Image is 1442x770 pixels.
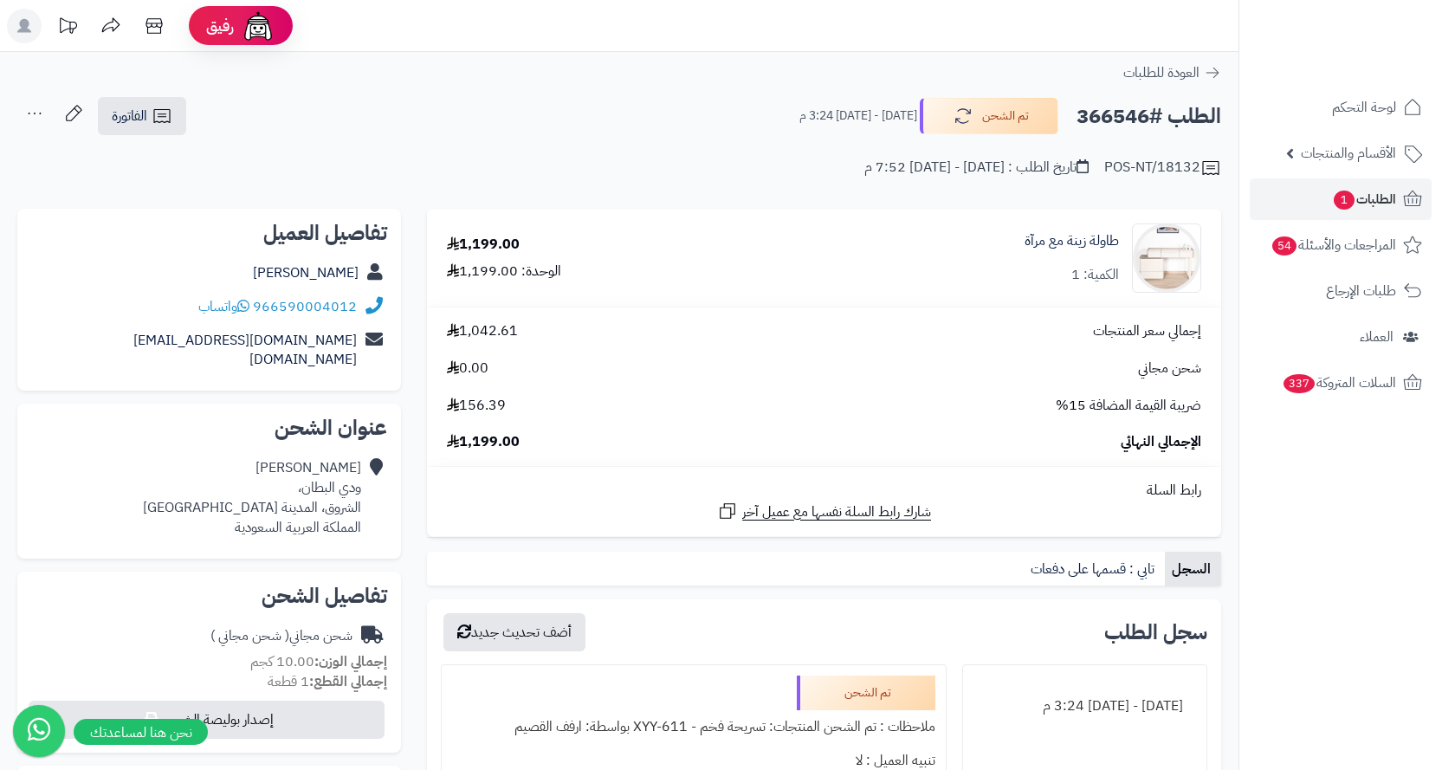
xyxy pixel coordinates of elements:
[314,651,387,672] strong: إجمالي الوزن:
[1104,158,1221,178] div: POS-NT/18132
[268,671,387,692] small: 1 قطعة
[1133,223,1200,293] img: 1743839658-1-90x90.jpg
[1056,396,1201,416] span: ضريبة القيمة المضافة 15%
[1250,178,1432,220] a: الطلبات1
[1334,191,1355,210] span: 1
[253,262,359,283] a: [PERSON_NAME]
[1250,362,1432,404] a: السلات المتروكة337
[309,671,387,692] strong: إجمالي القطع:
[1123,62,1200,83] span: العودة للطلبات
[1250,224,1432,266] a: المراجعات والأسئلة54
[742,502,931,522] span: شارك رابط السلة نفسها مع عميل آخر
[31,223,387,243] h2: تفاصيل العميل
[452,710,935,744] div: ملاحظات : تم الشحن المنتجات: تسريحة فخم - XYY-611 بواسطة: ارفف القصيم
[1272,236,1297,256] span: 54
[1093,321,1201,341] span: إجمالي سعر المنتجات
[864,158,1089,178] div: تاريخ الطلب : [DATE] - [DATE] 7:52 م
[143,458,361,537] div: [PERSON_NAME] ودي البطان، الشروق، المدينة [GEOGRAPHIC_DATA] المملكة العربية السعودية
[31,417,387,438] h2: عنوان الشحن
[1165,552,1221,586] a: السجل
[1077,99,1221,134] h2: الطلب #366546
[29,701,385,739] button: إصدار بوليصة الشحن
[799,107,917,125] small: [DATE] - [DATE] 3:24 م
[1138,359,1201,379] span: شحن مجاني
[1332,187,1396,211] span: الطلبات
[250,651,387,672] small: 10.00 كجم
[241,9,275,43] img: ai-face.png
[1123,62,1221,83] a: العودة للطلبات
[210,625,289,646] span: ( شحن مجاني )
[717,501,931,522] a: شارك رابط السلة نفسها مع عميل آخر
[1324,44,1426,81] img: logo-2.png
[1282,371,1396,395] span: السلات المتروكة
[112,106,147,126] span: الفاتورة
[447,432,520,452] span: 1,199.00
[973,689,1196,723] div: [DATE] - [DATE] 3:24 م
[1104,622,1207,643] h3: سجل الطلب
[1071,265,1119,285] div: الكمية: 1
[1250,87,1432,128] a: لوحة التحكم
[133,330,357,371] a: [DOMAIN_NAME][EMAIL_ADDRESS][DOMAIN_NAME]
[31,586,387,606] h2: تفاصيل الشحن
[1250,270,1432,312] a: طلبات الإرجاع
[206,16,234,36] span: رفيق
[443,613,585,651] button: أضف تحديث جديد
[920,98,1058,134] button: تم الشحن
[797,676,935,710] div: تم الشحن
[434,481,1214,501] div: رابط السلة
[447,396,506,416] span: 156.39
[447,235,520,255] div: 1,199.00
[253,296,357,317] a: 966590004012
[1360,325,1394,349] span: العملاء
[1284,374,1315,393] span: 337
[46,9,89,48] a: تحديثات المنصة
[198,296,249,317] a: واتساب
[98,97,186,135] a: الفاتورة
[1271,233,1396,257] span: المراجعات والأسئلة
[1121,432,1201,452] span: الإجمالي النهائي
[210,626,352,646] div: شحن مجاني
[1301,141,1396,165] span: الأقسام والمنتجات
[1332,95,1396,120] span: لوحة التحكم
[1326,279,1396,303] span: طلبات الإرجاع
[1024,552,1165,586] a: تابي : قسمها على دفعات
[447,359,488,379] span: 0.00
[1250,316,1432,358] a: العملاء
[447,321,518,341] span: 1,042.61
[1025,231,1119,251] a: طاولة زينة مع مرآة
[447,262,561,281] div: الوحدة: 1,199.00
